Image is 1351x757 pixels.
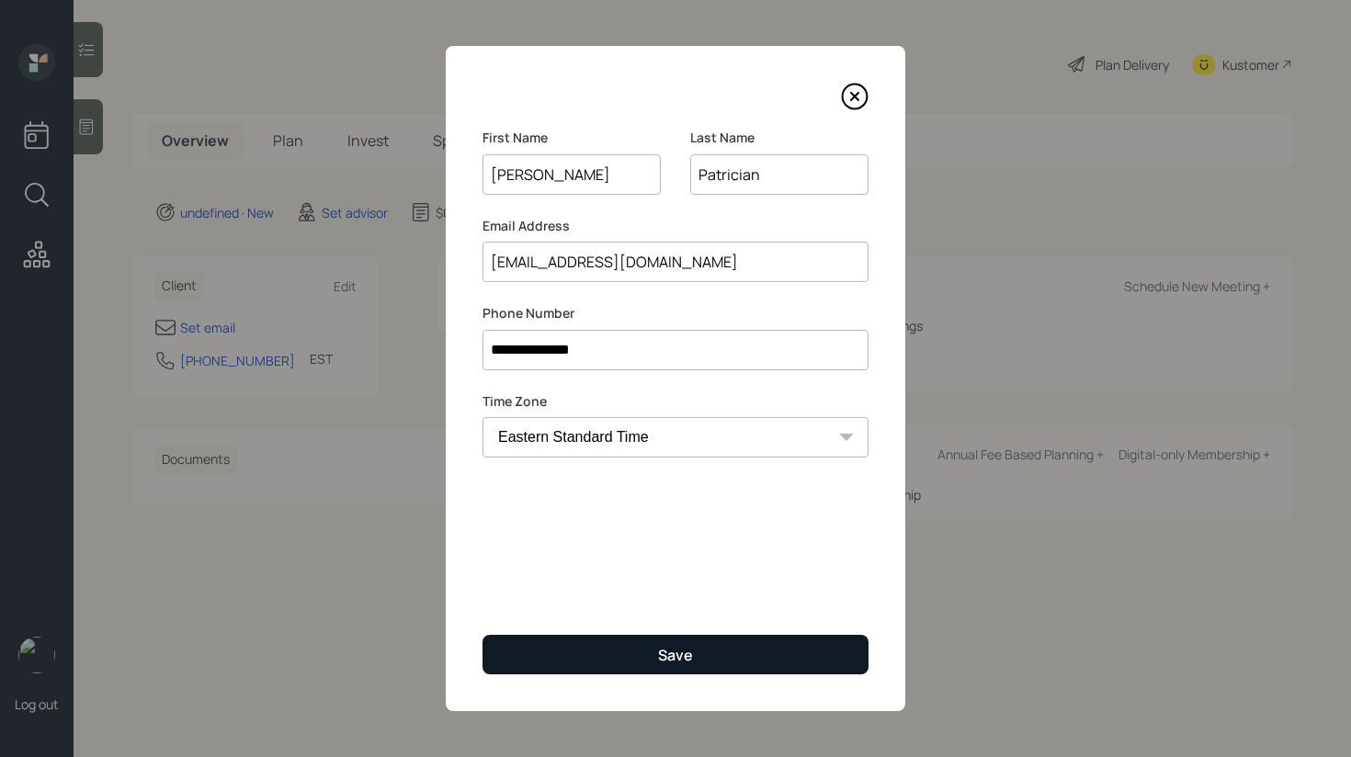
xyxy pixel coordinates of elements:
[482,129,661,147] label: First Name
[658,645,693,665] div: Save
[690,129,868,147] label: Last Name
[482,635,868,674] button: Save
[482,392,868,411] label: Time Zone
[482,217,868,235] label: Email Address
[482,304,868,322] label: Phone Number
